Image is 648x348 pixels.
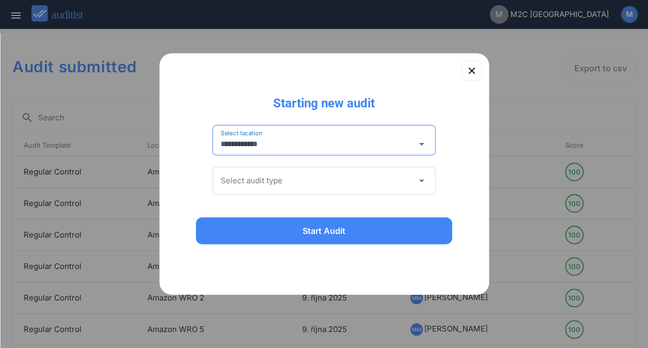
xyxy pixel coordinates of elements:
[209,225,439,237] div: Start Audit
[265,87,383,112] div: Starting new audit
[415,175,427,187] i: arrow_drop_down
[221,136,413,152] input: Select location
[221,172,413,189] input: Select audit type
[415,138,427,150] i: arrow_drop_down
[196,217,453,244] button: Start Audit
